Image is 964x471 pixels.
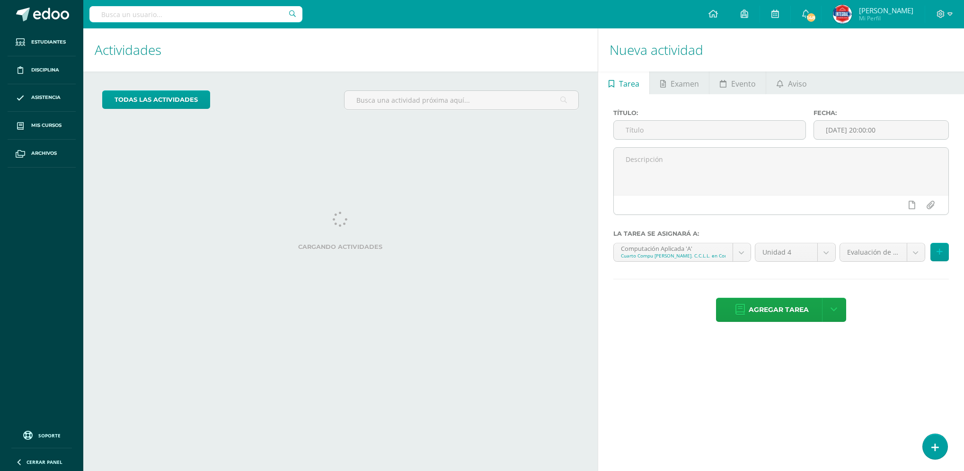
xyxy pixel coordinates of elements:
[11,428,72,441] a: Soporte
[89,6,302,22] input: Busca un usuario...
[31,150,57,157] span: Archivos
[31,122,62,129] span: Mis cursos
[38,432,61,439] span: Soporte
[345,91,578,109] input: Busca una actividad próxima aquí...
[8,28,76,56] a: Estudiantes
[95,28,586,71] h1: Actividades
[31,38,66,46] span: Estudiantes
[598,71,649,94] a: Tarea
[671,72,699,95] span: Examen
[859,6,913,15] span: [PERSON_NAME]
[814,109,949,116] label: Fecha:
[650,71,709,94] a: Examen
[847,243,900,261] span: Evaluación de Bimestre (40.0%)
[614,243,751,261] a: Computación Aplicada 'A'Cuarto Compu [PERSON_NAME]. C.C.L.L. en Computación
[806,12,816,23] span: 148
[766,71,817,94] a: Aviso
[621,252,725,259] div: Cuarto Compu [PERSON_NAME]. C.C.L.L. en Computación
[8,84,76,112] a: Asistencia
[788,72,807,95] span: Aviso
[27,459,62,465] span: Cerrar panel
[749,298,809,321] span: Agregar tarea
[610,28,953,71] h1: Nueva actividad
[814,121,948,139] input: Fecha de entrega
[755,243,835,261] a: Unidad 4
[613,230,949,237] label: La tarea se asignará a:
[8,112,76,140] a: Mis cursos
[762,243,810,261] span: Unidad 4
[859,14,913,22] span: Mi Perfil
[709,71,766,94] a: Evento
[31,66,59,74] span: Disciplina
[31,94,61,101] span: Asistencia
[102,90,210,109] a: todas las Actividades
[619,72,639,95] span: Tarea
[840,243,925,261] a: Evaluación de Bimestre (40.0%)
[614,121,805,139] input: Título
[613,109,806,116] label: Título:
[731,72,756,95] span: Evento
[621,243,725,252] div: Computación Aplicada 'A'
[8,56,76,84] a: Disciplina
[102,243,579,250] label: Cargando actividades
[833,5,852,24] img: 5b05793df8038e2f74dd67e63a03d3f6.png
[8,140,76,168] a: Archivos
